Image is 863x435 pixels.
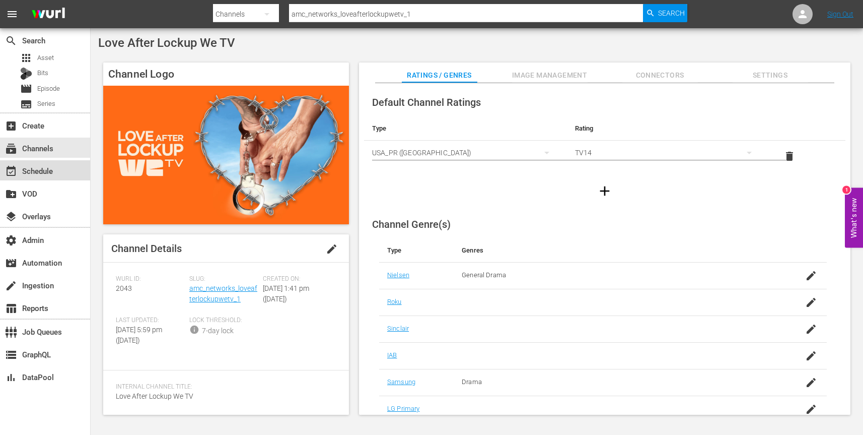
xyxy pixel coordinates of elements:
a: amc_networks_loveafterlockupwetv_1 [189,284,257,303]
span: Overlays [5,211,17,223]
span: Love After Lockup We TV [98,36,235,50]
a: Roku [387,298,402,305]
span: Channels [5,143,17,155]
a: IAB [387,351,397,359]
span: Asset [20,52,32,64]
span: Default Channel Ratings [372,96,481,108]
span: Series [37,99,55,109]
span: Automation [5,257,17,269]
span: Series [20,98,32,110]
span: DataPool [5,371,17,384]
button: Search [643,4,687,22]
a: Samsung [387,378,415,386]
div: Bits [20,68,32,80]
div: USA_PR ([GEOGRAPHIC_DATA]) [372,139,559,167]
img: ans4CAIJ8jUAAAAAAAAAAAAAAAAAAAAAAAAgQb4GAAAAAAAAAAAAAAAAAAAAAAAAJMjXAAAAAAAAAAAAAAAAAAAAAAAAgAT5G... [24,3,73,26]
a: Sign Out [827,10,853,18]
span: Lock Threshold: [189,317,258,325]
span: Bits [37,68,48,78]
span: [DATE] 1:41 pm ([DATE]) [263,284,309,303]
span: Job Queues [5,326,17,338]
img: Love After Lockup We TV [103,86,349,224]
span: Admin [5,234,17,246]
span: External Channel Title: [116,414,331,422]
span: Ingestion [5,280,17,292]
span: Image Management [512,69,588,82]
a: LG Primary [387,405,419,412]
a: Sinclair [387,325,409,332]
span: Channel Details [111,242,182,255]
span: delete [783,150,796,162]
span: Slug: [189,275,258,283]
span: Wurl ID: [116,275,184,283]
span: Connectors [622,69,698,82]
button: delete [777,144,802,168]
button: edit [320,237,344,261]
span: Search [5,35,17,47]
span: [DATE] 5:59 pm ([DATE]) [116,326,162,344]
a: Nielsen [387,271,409,279]
span: Reports [5,302,17,315]
th: Rating [567,116,770,141]
span: menu [6,8,18,20]
span: Create [5,120,17,132]
span: Love After Lockup We TV [116,392,193,400]
th: Genres [454,238,777,263]
span: Ratings / Genres [402,69,477,82]
h4: Channel Logo [103,63,349,86]
span: Internal Channel Title: [116,383,331,391]
span: Asset [37,53,54,63]
th: Type [364,116,567,141]
span: Schedule [5,165,17,177]
span: Created On: [263,275,331,283]
span: Last Updated: [116,317,184,325]
div: TV14 [575,139,762,167]
span: Search [658,4,685,22]
span: Settings [733,69,808,82]
div: 7-day lock [202,326,234,336]
table: simple table [364,116,845,172]
span: VOD [5,188,17,200]
span: GraphQL [5,349,17,361]
span: Episode [20,83,32,95]
span: Channel Genre(s) [372,218,451,230]
span: 2043 [116,284,132,292]
span: Episode [37,84,60,94]
div: 1 [842,185,850,194]
button: Open Feedback Widget [845,188,863,247]
th: Type [379,238,454,263]
span: info [189,325,199,335]
span: edit [326,243,338,255]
